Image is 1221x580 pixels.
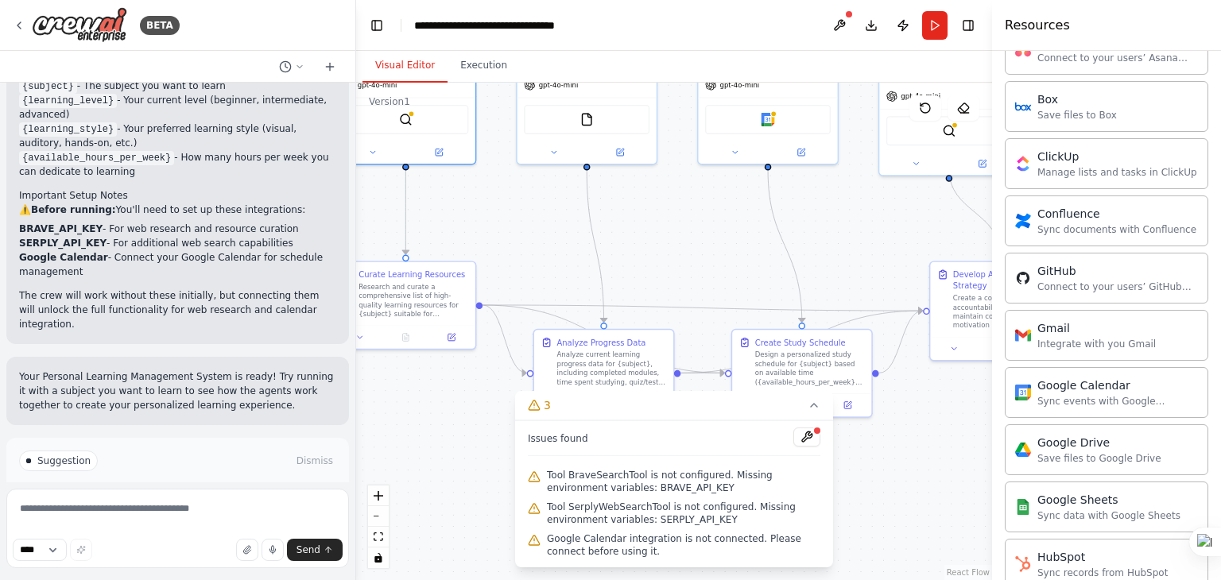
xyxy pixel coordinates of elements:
span: gpt-4o-mini [901,92,940,101]
div: Analyze current learning progress data for {subject}, including completed modules, time spent stu... [556,350,666,387]
div: BETA [140,16,180,35]
div: Google Sheets [1037,492,1180,508]
div: Save files to Box [1037,109,1117,122]
h2: Important Setup Notes [19,188,336,203]
li: - For web research and resource curation [19,222,336,236]
div: Version 1 [369,95,410,108]
div: gpt-4o-miniSerplyWebSearchTool [878,35,1020,176]
div: Create a comprehensive accountability system to help maintain consistency and motivation in learn... [953,294,1063,331]
img: Logo [32,7,127,43]
img: Google Calendar [761,113,774,126]
button: Open in side panel [950,157,1014,170]
a: React Flow attribution [947,568,990,577]
button: 3 [515,391,833,420]
code: {available_hours_per_week} [19,151,174,165]
img: SerplyWebSearchTool [942,124,955,137]
span: Issues found [528,432,588,445]
g: Edge from ffbc7bad-c461-4c77-b993-0aca7ebfadf4 to 7714549f-9f04-4db6-bbb9-ec94dca9d246 [944,169,1006,254]
span: Tool BraveSearchTool is not configured. Missing environment variables: BRAVE_API_KEY [547,469,820,494]
button: Open in side panel [769,145,832,159]
g: Edge from de3651b2-50fe-4045-a164-c3d763920633 to fac02460-73eb-468f-8cb2-2e1d5484b4f0 [483,300,526,379]
g: Edge from fac02460-73eb-468f-8cb2-2e1d5484b4f0 to e8aade57-5e03-4824-bbec-0e9ec4d57331 [681,367,725,378]
button: Execution [448,49,520,83]
code: {subject} [19,79,77,94]
div: Analyze Progress Data [556,337,645,348]
div: Gmail [1037,320,1156,336]
div: Sync documents with Confluence [1037,223,1196,236]
button: Switch to previous chat [273,57,311,76]
li: - For additional web search capabilities [19,236,336,250]
span: gpt-4o-mini [358,80,397,89]
button: toggle interactivity [368,547,389,568]
div: Manage lists and tasks in ClickUp [1037,166,1197,179]
img: HubSpot [1015,556,1031,572]
div: Create Study ScheduleDesign a personalized study schedule for {subject} based on available time (... [731,329,873,418]
div: GitHub [1037,263,1198,279]
button: Hide left sidebar [366,14,388,37]
div: Sync events with Google Calendar [1037,395,1198,408]
button: Dismiss [293,453,336,469]
strong: SERPLY_API_KEY [19,238,107,249]
span: Tool SerplyWebSearchTool is not configured. Missing environment variables: SERPLY_API_KEY [547,501,820,526]
button: Send [287,539,343,561]
button: zoom out [368,506,389,527]
div: Integrate with you Gmail [1037,338,1156,350]
g: Edge from e1479a78-68ef-406d-8f3c-16b3dd452cf9 to fac02460-73eb-468f-8cb2-2e1d5484b4f0 [581,169,610,322]
code: {learning_level} [19,94,117,108]
div: React Flow controls [368,485,389,568]
button: No output available [382,331,429,344]
g: Edge from e6b5df41-ed6c-4376-8e34-451258894805 to e8aade57-5e03-4824-bbec-0e9ec4d57331 [762,169,808,322]
img: Google Drive [1015,442,1031,458]
button: Click to speak your automation idea [262,539,284,561]
div: Google Drive [1037,435,1161,450]
h4: Resources [1005,16,1070,35]
div: HubSpot [1037,549,1168,565]
p: ⚠️ You'll need to set up these integrations: [19,203,336,217]
div: Curate Learning Resources [359,269,465,280]
button: Improve this prompt [70,539,92,561]
p: Your Personal Learning Management System is ready! Try running it with a subject you want to lear... [19,369,336,412]
nav: breadcrumb [414,17,593,33]
div: ClickUp [1037,149,1197,164]
img: Box [1015,99,1031,114]
g: Edge from 224dae5d-54da-43bd-8f24-9ff3fc6eb29a to de3651b2-50fe-4045-a164-c3d763920633 [400,169,411,254]
li: - Your preferred learning style (visual, auditory, hands-on, etc.) [19,122,336,150]
div: Research and curate a comprehensive list of high-quality learning resources for {subject} suitabl... [359,282,468,319]
span: 3 [544,397,551,413]
div: Sync data with Google Sheets [1037,509,1180,522]
button: No output available [976,342,1024,355]
p: The crew will work without these initially, but connecting them will unlock the full functionalit... [19,288,336,331]
span: Google Calendar integration is not connected. Please connect before using it. [547,532,820,558]
div: Sync records from HubSpot [1037,566,1168,579]
li: - Your current level (beginner, intermediate, advanced) [19,93,336,122]
g: Edge from e8aade57-5e03-4824-bbec-0e9ec4d57331 to 7714549f-9f04-4db6-bbb9-ec94dca9d246 [879,305,923,379]
div: Curate Learning ResourcesResearch and curate a comprehensive list of high-quality learning resour... [335,261,476,350]
button: Open in side panel [432,331,471,344]
button: Upload files [236,539,258,561]
code: {learning_style} [19,122,117,137]
img: Google Sheets [1015,499,1031,515]
span: Send [297,543,320,556]
div: Develop Accountability Strategy [953,269,1063,291]
div: Create Study Schedule [755,337,846,348]
img: Gmail [1015,327,1031,343]
button: Open in side panel [828,398,867,412]
button: Hide right sidebar [957,14,979,37]
img: ClickUp [1015,156,1031,172]
button: Start a new chat [317,57,343,76]
img: GitHub [1015,270,1031,286]
li: - How many hours per week you can dedicate to learning [19,150,336,179]
g: Edge from de3651b2-50fe-4045-a164-c3d763920633 to 7714549f-9f04-4db6-bbb9-ec94dca9d246 [483,300,922,316]
div: Analyze Progress DataAnalyze current learning progress data for {subject}, including completed mo... [533,329,675,418]
button: Open in side panel [407,145,471,159]
span: gpt-4o-mini [539,80,579,89]
strong: BRAVE_API_KEY [19,223,103,234]
div: Google Calendar [1037,377,1198,393]
button: fit view [368,527,389,547]
strong: Google Calendar [19,252,108,263]
strong: Before running: [31,204,116,215]
div: Connect to your users’ GitHub accounts [1037,280,1198,293]
img: BraveSearchTool [399,113,413,126]
div: gpt-4o-miniGoogle Calendar [697,35,839,165]
div: gpt-4o-miniBraveSearchTool [335,35,476,165]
